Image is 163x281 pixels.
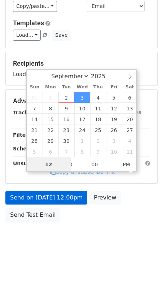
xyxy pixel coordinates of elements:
span: October 5, 2025 [27,146,43,157]
span: Sat [122,85,138,89]
span: October 6, 2025 [43,146,58,157]
span: September 20, 2025 [122,114,138,124]
span: October 10, 2025 [106,146,122,157]
span: : [71,157,73,172]
span: September 3, 2025 [74,92,90,103]
span: September 29, 2025 [43,135,58,146]
span: September 1, 2025 [43,92,58,103]
span: October 2, 2025 [90,135,106,146]
input: Year [89,73,115,80]
a: Copy unsubscribe link [50,169,115,175]
span: September 23, 2025 [58,124,74,135]
a: Load... [13,30,41,41]
strong: Schedule [13,146,39,152]
span: Thu [90,85,106,89]
span: September 4, 2025 [90,92,106,103]
span: October 9, 2025 [90,146,106,157]
h5: Recipients [13,60,150,67]
span: September 16, 2025 [58,114,74,124]
span: September 22, 2025 [43,124,58,135]
span: Wed [74,85,90,89]
span: Fri [106,85,122,89]
label: UTM Codes [113,109,141,116]
span: September 9, 2025 [58,103,74,114]
span: September 12, 2025 [106,103,122,114]
span: Tue [58,85,74,89]
span: September 25, 2025 [90,124,106,135]
span: September 17, 2025 [74,114,90,124]
span: September 6, 2025 [122,92,138,103]
iframe: Chat Widget [127,246,163,281]
span: September 24, 2025 [74,124,90,135]
strong: Tracking [13,110,37,115]
span: September 21, 2025 [27,124,43,135]
div: Loading... [13,60,150,78]
span: September 18, 2025 [90,114,106,124]
button: Save [52,30,71,41]
span: September 15, 2025 [43,114,58,124]
span: September 2, 2025 [58,92,74,103]
span: September 14, 2025 [27,114,43,124]
a: Preview [89,191,121,205]
span: September 5, 2025 [106,92,122,103]
span: September 19, 2025 [106,114,122,124]
a: Copy/paste... [13,1,57,12]
span: September 26, 2025 [106,124,122,135]
a: Templates [13,19,44,27]
span: Mon [43,85,58,89]
span: October 4, 2025 [122,135,138,146]
span: October 8, 2025 [74,146,90,157]
span: September 27, 2025 [122,124,138,135]
span: September 11, 2025 [90,103,106,114]
span: September 10, 2025 [74,103,90,114]
input: Hour [27,157,71,172]
span: September 13, 2025 [122,103,138,114]
span: October 7, 2025 [58,146,74,157]
strong: Filters [13,132,31,138]
span: October 3, 2025 [106,135,122,146]
span: Click to toggle [116,157,136,172]
span: September 28, 2025 [27,135,43,146]
h5: Advanced [13,97,150,105]
strong: Unsubscribe [13,161,48,166]
a: Send on [DATE] 12:00pm [5,191,87,205]
span: August 31, 2025 [27,92,43,103]
span: October 11, 2025 [122,146,138,157]
a: Send Test Email [5,208,60,222]
span: September 8, 2025 [43,103,58,114]
input: Minute [73,157,117,172]
span: September 7, 2025 [27,103,43,114]
span: September 30, 2025 [58,135,74,146]
span: October 1, 2025 [74,135,90,146]
span: Sun [27,85,43,89]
